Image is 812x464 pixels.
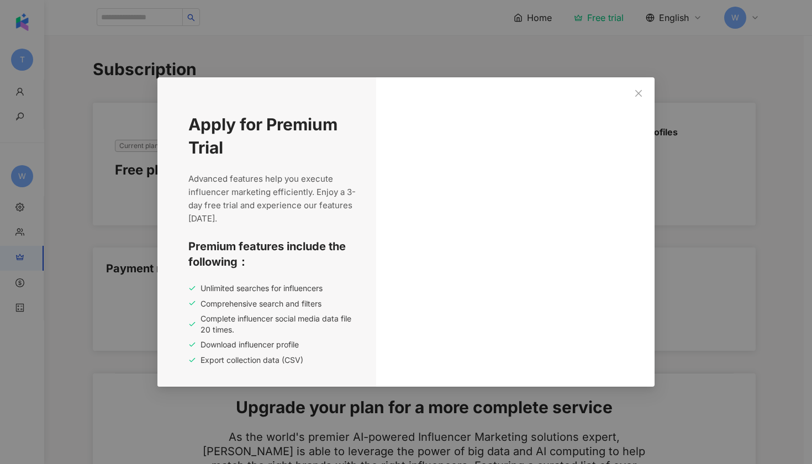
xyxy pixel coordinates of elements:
[188,339,356,350] div: Download influencer profile
[628,82,650,104] button: Close
[188,283,356,294] div: Unlimited searches for influencers
[188,355,356,366] div: Export collection data (CSV)
[188,113,356,159] span: Apply for Premium Trial
[188,313,356,335] div: Complete influencer social media data file 20 times.
[188,172,356,225] span: Advanced features help you execute influencer marketing efficiently. Enjoy a 3-day free trial and...
[188,239,356,270] span: Premium features include the following：
[188,298,356,309] div: Comprehensive search and filters
[634,89,643,98] span: close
